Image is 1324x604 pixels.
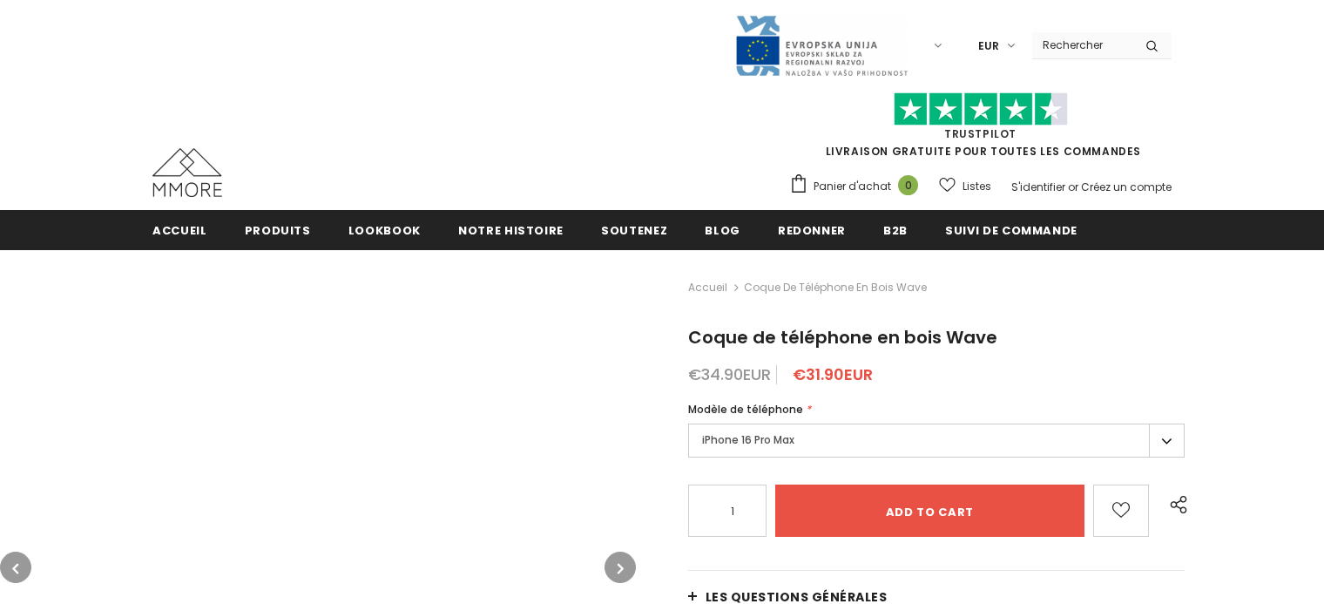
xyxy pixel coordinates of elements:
[688,277,727,298] a: Accueil
[945,222,1077,239] span: Suivi de commande
[458,210,564,249] a: Notre histoire
[883,222,908,239] span: B2B
[963,178,991,195] span: Listes
[601,222,667,239] span: soutenez
[814,178,891,195] span: Panier d'achat
[688,363,771,385] span: €34.90EUR
[734,37,909,52] a: Javni Razpis
[348,210,421,249] a: Lookbook
[939,171,991,201] a: Listes
[152,222,207,239] span: Accueil
[1032,32,1132,58] input: Search Site
[1011,180,1065,194] a: S'identifier
[744,277,927,298] span: Coque de téléphone en bois Wave
[245,222,311,239] span: Produits
[978,37,999,55] span: EUR
[152,210,207,249] a: Accueil
[1068,180,1078,194] span: or
[789,100,1172,159] span: LIVRAISON GRATUITE POUR TOUTES LES COMMANDES
[688,402,803,417] span: Modèle de téléphone
[898,175,918,195] span: 0
[705,210,740,249] a: Blog
[734,14,909,78] img: Javni Razpis
[789,173,927,200] a: Panier d'achat 0
[601,210,667,249] a: soutenez
[775,485,1085,537] input: Add to cart
[945,210,1077,249] a: Suivi de commande
[245,210,311,249] a: Produits
[688,424,1185,458] label: iPhone 16 Pro Max
[705,222,740,239] span: Blog
[152,148,222,197] img: Cas MMORE
[944,126,1017,141] a: TrustPilot
[793,363,873,385] span: €31.90EUR
[458,222,564,239] span: Notre histoire
[1081,180,1172,194] a: Créez un compte
[894,92,1068,126] img: Faites confiance aux étoiles pilotes
[348,222,421,239] span: Lookbook
[883,210,908,249] a: B2B
[778,222,846,239] span: Redonner
[688,325,997,350] span: Coque de téléphone en bois Wave
[778,210,846,249] a: Redonner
